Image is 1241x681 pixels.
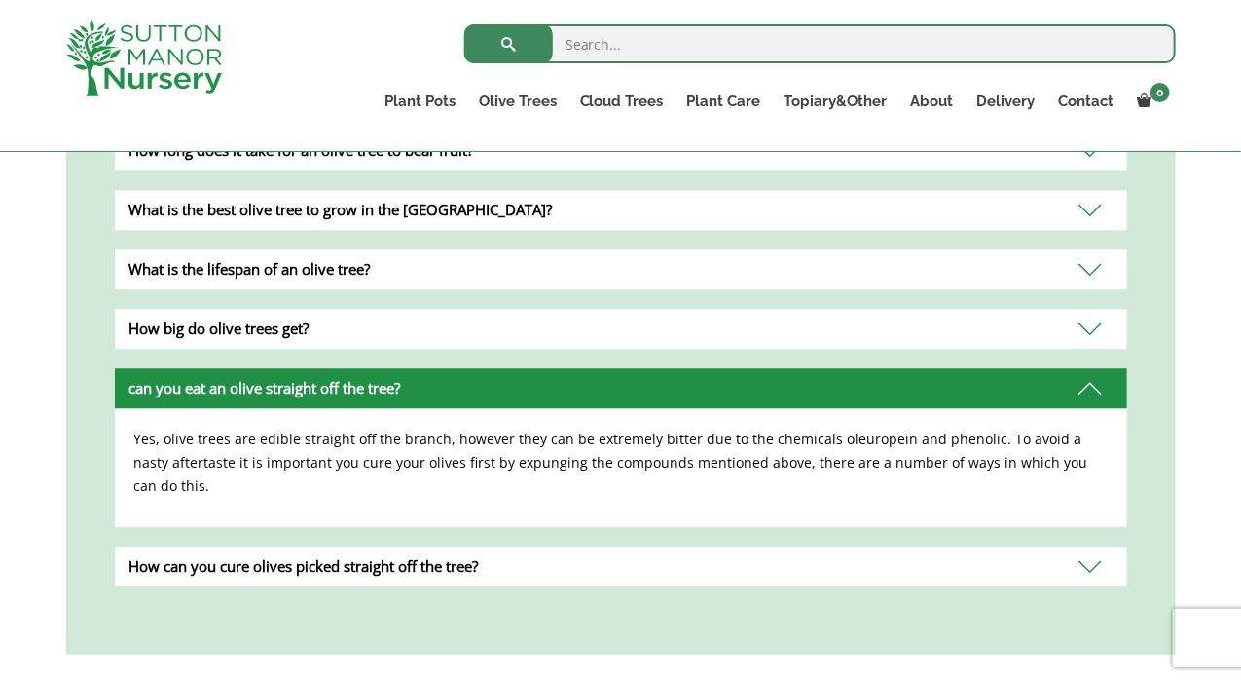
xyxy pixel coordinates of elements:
[773,88,899,115] a: Topiary&Other
[568,88,675,115] a: Cloud Trees
[115,249,1127,289] div: What is the lifespan of an olive tree?
[464,24,1176,63] input: Search...
[115,368,1127,408] div: can you eat an olive straight off the tree?
[467,88,568,115] a: Olive Trees
[899,88,966,115] a: About
[66,19,222,96] img: logo
[966,88,1047,115] a: Delivery
[134,428,1108,498] p: Yes, olive trees are edible straight off the branch, however they can be extremely bitter due to ...
[115,190,1127,230] div: What is the best olive tree to grow in the [GEOGRAPHIC_DATA]?
[115,309,1127,349] div: How big do olive trees get?
[1150,83,1170,102] span: 0
[675,88,773,115] a: Plant Care
[373,88,467,115] a: Plant Pots
[1047,88,1126,115] a: Contact
[1126,88,1176,115] a: 0
[115,547,1127,586] div: How can you cure olives picked straight off the tree?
